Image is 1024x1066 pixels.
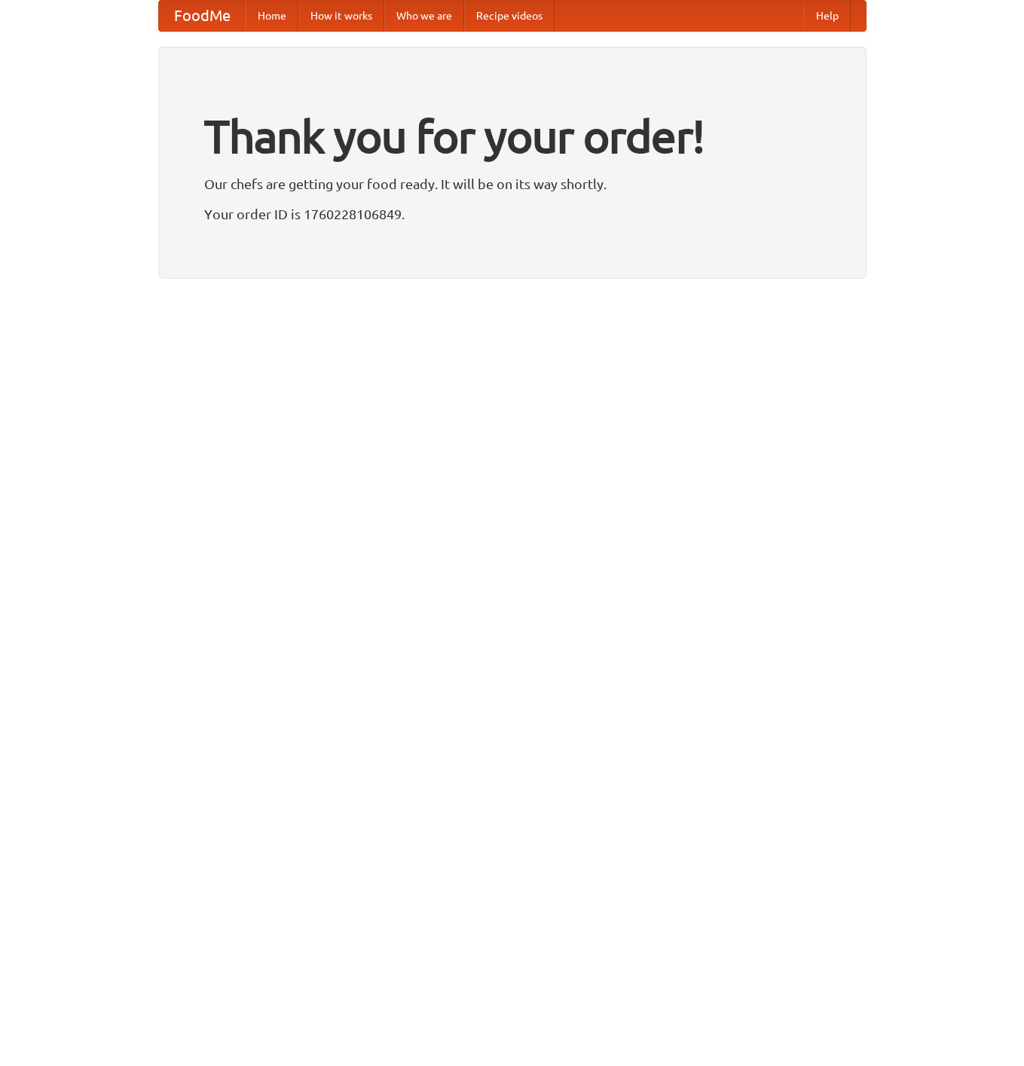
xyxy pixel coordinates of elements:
a: Recipe videos [464,1,555,31]
p: Your order ID is 1760228106849. [204,203,821,225]
a: How it works [298,1,384,31]
a: Home [246,1,298,31]
h1: Thank you for your order! [204,100,821,173]
a: Help [804,1,851,31]
a: Who we are [384,1,464,31]
a: FoodMe [159,1,246,31]
p: Our chefs are getting your food ready. It will be on its way shortly. [204,173,821,195]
